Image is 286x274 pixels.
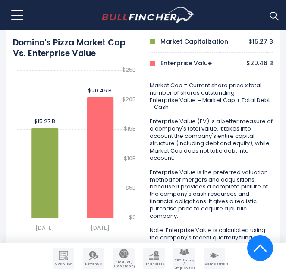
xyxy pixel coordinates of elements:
h2: Domino's Pizza Market Cap Vs. Enterprise Value [13,38,136,59]
text: $20B [122,95,136,103]
a: Company Competitors [204,248,225,269]
p: Note: Enterprise Value is calculated using the company's recent quarterly filing. [150,227,273,242]
text: [DATE] [91,224,110,232]
img: bullfincher logo [102,7,195,23]
p: Enterprise Value is the preferred valuation method for mergers and acquisitions because it provid... [150,169,273,220]
span: Product / Geography [114,261,134,268]
text: $10B [124,154,136,162]
p: $15.27 B [248,38,273,45]
p: Enterprise Value [160,59,212,67]
text: $5B [126,184,136,192]
span: CEO Salary / Employees [174,259,194,270]
span: Financials [144,262,164,266]
span: Overview [53,262,73,266]
a: Go to homepage [102,7,195,23]
text: $20.46 B [88,86,112,95]
a: Company Revenue [83,248,104,269]
a: Company Financials [143,248,165,269]
a: Company Overview [53,248,74,269]
text: $0 [129,213,136,221]
p: $20.46 B [246,59,273,67]
text: [DATE] [35,224,54,232]
p: Enterprise Value (EV) is a better measure of a company's total value. It takes into account the c... [150,118,273,162]
span: Competitors [204,262,224,266]
text: $15B [124,124,136,133]
span: Revenue [84,262,104,266]
p: Market Cap = Current share price x total number of shares outstanding Enterprise Value = Market C... [150,82,273,112]
text: $15.27 B [34,117,55,125]
p: Market Capitalization [160,38,228,45]
a: Company Product/Geography [113,248,135,269]
a: Company Employees [173,248,195,269]
text: $25B [122,66,136,74]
